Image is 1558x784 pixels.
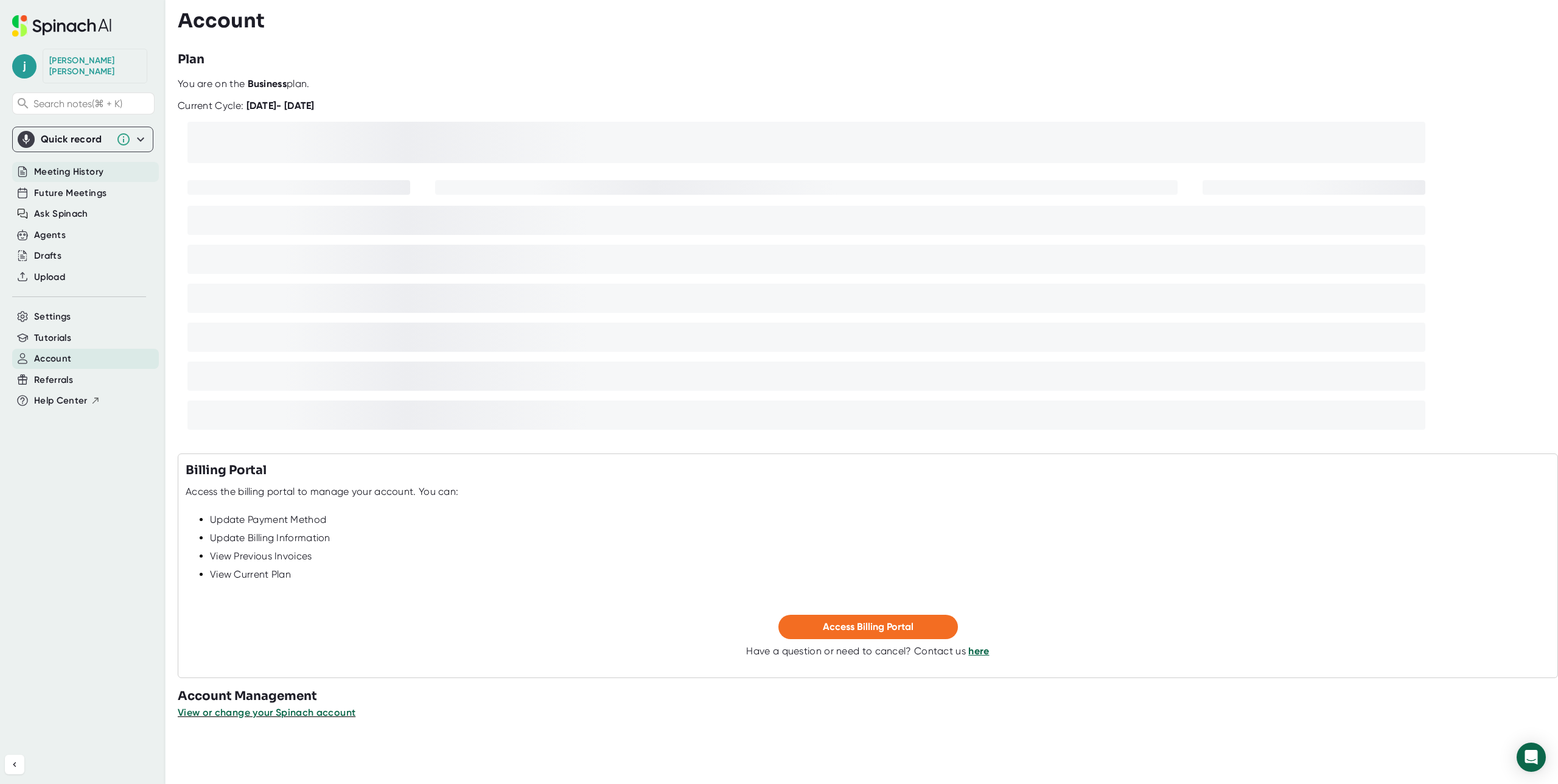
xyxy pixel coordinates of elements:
span: j [12,54,37,79]
button: View or change your Spinach account [178,705,355,720]
div: You are on the plan. [178,78,1553,90]
button: Drafts [34,249,61,263]
span: Search notes (⌘ + K) [33,98,151,110]
b: Business [248,78,287,89]
button: Tutorials [34,331,71,345]
div: Have a question or need to cancel? Contact us [746,645,989,657]
button: Ask Spinach [34,207,88,221]
button: Collapse sidebar [5,755,24,774]
button: Help Center [34,394,100,408]
button: Future Meetings [34,186,107,200]
div: Update Billing Information [210,532,1550,544]
a: here [968,645,989,657]
b: [DATE] - [DATE] [246,100,315,111]
button: Meeting History [34,165,103,179]
span: View or change your Spinach account [178,707,355,718]
div: View Previous Invoices [210,550,1550,562]
div: Quick record [41,133,110,145]
div: Jospeh Klimczak [49,55,141,77]
h3: Billing Portal [186,461,267,480]
div: Access the billing portal to manage your account. You can: [186,486,458,498]
button: Access Billing Portal [778,615,958,639]
button: Upload [34,270,65,284]
div: Open Intercom Messenger [1517,743,1546,772]
h3: Plan [178,51,204,69]
button: Referrals [34,373,73,387]
div: Current Cycle: [178,100,315,112]
button: Settings [34,310,71,324]
button: Account [34,352,71,366]
div: Quick record [18,127,148,152]
h3: Account Management [178,687,1558,705]
span: Help Center [34,394,88,408]
div: Update Payment Method [210,514,1550,526]
span: Access Billing Portal [823,621,913,632]
h3: Account [178,9,265,32]
button: Agents [34,228,66,242]
div: View Current Plan [210,569,1550,581]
